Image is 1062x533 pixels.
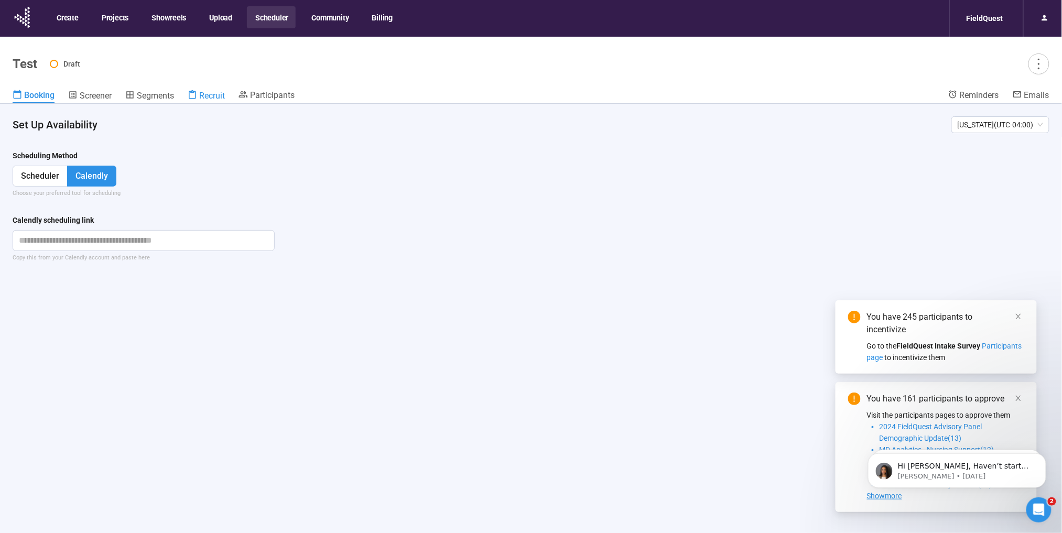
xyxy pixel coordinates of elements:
button: Community [303,6,356,28]
div: Calendly scheduling link [13,214,94,226]
button: Billing [364,6,400,28]
a: Participants [239,90,295,102]
div: Go to the to incentivize them [867,340,1024,363]
a: Recruit [188,90,225,103]
span: Segments [137,91,174,101]
a: Booking [13,90,55,103]
span: Participants [250,90,295,100]
p: Visit the participants pages to approve them [867,409,1024,421]
span: Draft [63,60,80,68]
div: FieldQuest [960,8,1010,28]
div: You have 245 participants to incentivize [867,311,1024,336]
a: Emails [1013,90,1049,102]
span: more [1032,57,1046,71]
h4: Set Up Availability [13,117,943,132]
span: Scheduler [21,171,59,181]
button: Projects [93,6,136,28]
button: Scheduler [247,6,296,28]
span: exclamation-circle [848,311,861,323]
button: Upload [201,6,240,28]
span: close [1015,313,1022,320]
span: Emails [1024,90,1049,100]
span: 2 [1048,497,1056,506]
span: Calendly [75,171,108,181]
div: Copy this from your Calendly account and paste here [13,253,275,262]
button: more [1028,53,1049,74]
iframe: Intercom notifications message [852,431,1062,505]
a: Screener [68,90,112,103]
strong: FieldQuest Intake Survey [897,342,981,350]
div: Choose your preferred tool for scheduling [13,189,1049,198]
div: You have 161 participants to approve [867,393,1024,405]
button: Showreels [143,6,193,28]
span: Hi [PERSON_NAME], Haven’t started a project yet? Start small. Ask your audience about what’s happ... [46,30,179,91]
span: Screener [80,91,112,101]
span: [US_STATE] ( UTC-04:00 ) [958,117,1043,133]
span: Reminders [960,90,999,100]
button: Create [48,6,86,28]
iframe: Intercom live chat [1026,497,1052,523]
span: Booking [24,90,55,100]
a: Segments [125,90,174,103]
span: 2024 FieldQuest Advisory Panel Demographic Update(13) [880,422,982,442]
span: close [1015,395,1022,402]
h1: Test [13,57,37,71]
span: Recruit [199,91,225,101]
span: exclamation-circle [848,393,861,405]
p: Message from Nikki, sent 6w ago [46,40,181,50]
a: Reminders [948,90,999,102]
div: Scheduling Method [13,150,78,161]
